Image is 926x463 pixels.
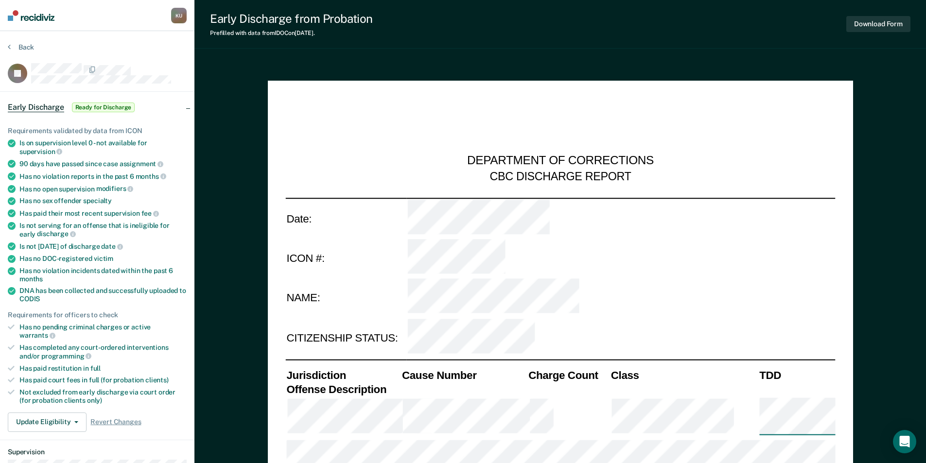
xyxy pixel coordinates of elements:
[19,331,55,339] span: warrants
[285,318,406,358] td: CITIZENSHIP STATUS:
[19,222,187,238] div: Is not serving for an offense that is ineligible for early
[136,172,166,180] span: months
[285,238,406,278] td: ICON #:
[210,12,373,26] div: Early Discharge from Probation
[19,267,187,283] div: Has no violation incidents dated within the past 6
[141,209,159,217] span: fee
[8,103,64,112] span: Early Discharge
[893,430,916,453] div: Open Intercom Messenger
[19,376,187,384] div: Has paid court fees in full (for probation
[19,139,187,155] div: Is on supervision level 0 - not available for
[401,368,527,382] th: Cause Number
[610,368,758,382] th: Class
[8,10,54,21] img: Recidiviz
[90,418,141,426] span: Revert Changes
[19,159,187,168] div: 90 days have passed since case
[210,30,373,36] div: Prefilled with data from IDOC on [DATE] .
[72,103,135,112] span: Ready for Discharge
[101,242,122,250] span: date
[145,376,169,384] span: clients)
[846,16,910,32] button: Download Form
[19,242,187,251] div: Is not [DATE] of discharge
[19,148,62,155] span: supervision
[19,172,187,181] div: Has no violation reports in the past 6
[96,185,134,192] span: modifiers
[120,160,163,168] span: assignment
[37,230,76,238] span: discharge
[19,287,187,303] div: DNA has been collected and successfully uploaded to
[8,412,87,432] button: Update Eligibility
[83,197,112,205] span: specialty
[19,209,187,218] div: Has paid their most recent supervision
[94,255,113,262] span: victim
[19,364,187,373] div: Has paid restitution in
[8,311,187,319] div: Requirements for officers to check
[285,198,406,238] td: Date:
[467,154,654,169] div: DEPARTMENT OF CORRECTIONS
[19,185,187,193] div: Has no open supervision
[285,368,401,382] th: Jurisdiction
[285,278,406,318] td: NAME:
[8,448,187,456] dt: Supervision
[8,127,187,135] div: Requirements validated by data from ICON
[19,295,40,303] span: CODIS
[87,396,102,404] span: only)
[171,8,187,23] button: KU
[19,275,43,283] span: months
[19,323,187,340] div: Has no pending criminal charges or active
[171,8,187,23] div: K U
[41,352,91,360] span: programming
[489,169,631,184] div: CBC DISCHARGE REPORT
[8,43,34,51] button: Back
[285,382,401,396] th: Offense Description
[527,368,610,382] th: Charge Count
[19,388,187,405] div: Not excluded from early discharge via court order (for probation clients
[19,197,187,205] div: Has no sex offender
[90,364,101,372] span: full
[758,368,835,382] th: TDD
[19,343,187,360] div: Has completed any court-ordered interventions and/or
[19,255,187,263] div: Has no DOC-registered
